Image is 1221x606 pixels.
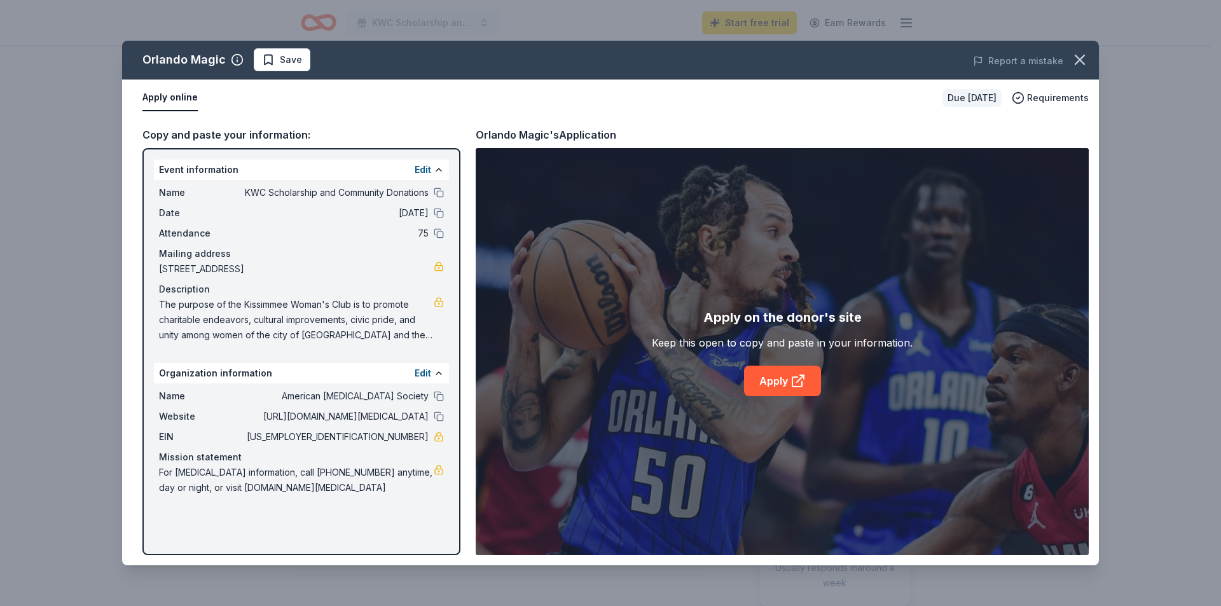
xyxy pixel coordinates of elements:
span: Date [159,205,244,221]
span: KWC Scholarship and Community Donations [244,185,429,200]
button: Apply online [142,85,198,111]
span: [STREET_ADDRESS] [159,261,434,277]
span: Attendance [159,226,244,241]
div: Orlando Magic's Application [476,127,616,143]
span: EIN [159,429,244,444]
div: Apply on the donor's site [703,307,862,327]
div: Due [DATE] [942,89,1002,107]
button: Requirements [1012,90,1089,106]
span: American [MEDICAL_DATA] Society [244,389,429,404]
div: Organization information [154,363,449,383]
span: 75 [244,226,429,241]
span: Website [159,409,244,424]
div: Copy and paste your information: [142,127,460,143]
span: Name [159,389,244,404]
div: Mission statement [159,450,444,465]
div: Orlando Magic [142,50,226,70]
div: Keep this open to copy and paste in your information. [652,335,913,350]
span: [DATE] [244,205,429,221]
span: Requirements [1027,90,1089,106]
button: Edit [415,366,431,381]
span: [US_EMPLOYER_IDENTIFICATION_NUMBER] [244,429,429,444]
button: Report a mistake [973,53,1063,69]
span: Save [280,52,302,67]
div: Description [159,282,444,297]
div: Event information [154,160,449,180]
span: The purpose of the Kissimmee Woman's Club is to promote charitable endeavors, cultural improvemen... [159,297,434,343]
span: Name [159,185,244,200]
button: Save [254,48,310,71]
div: Mailing address [159,246,444,261]
span: [URL][DOMAIN_NAME][MEDICAL_DATA] [244,409,429,424]
button: Edit [415,162,431,177]
span: For [MEDICAL_DATA] information, call [PHONE_NUMBER] anytime, day or night, or visit [DOMAIN_NAME]... [159,465,434,495]
a: Apply [744,366,821,396]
